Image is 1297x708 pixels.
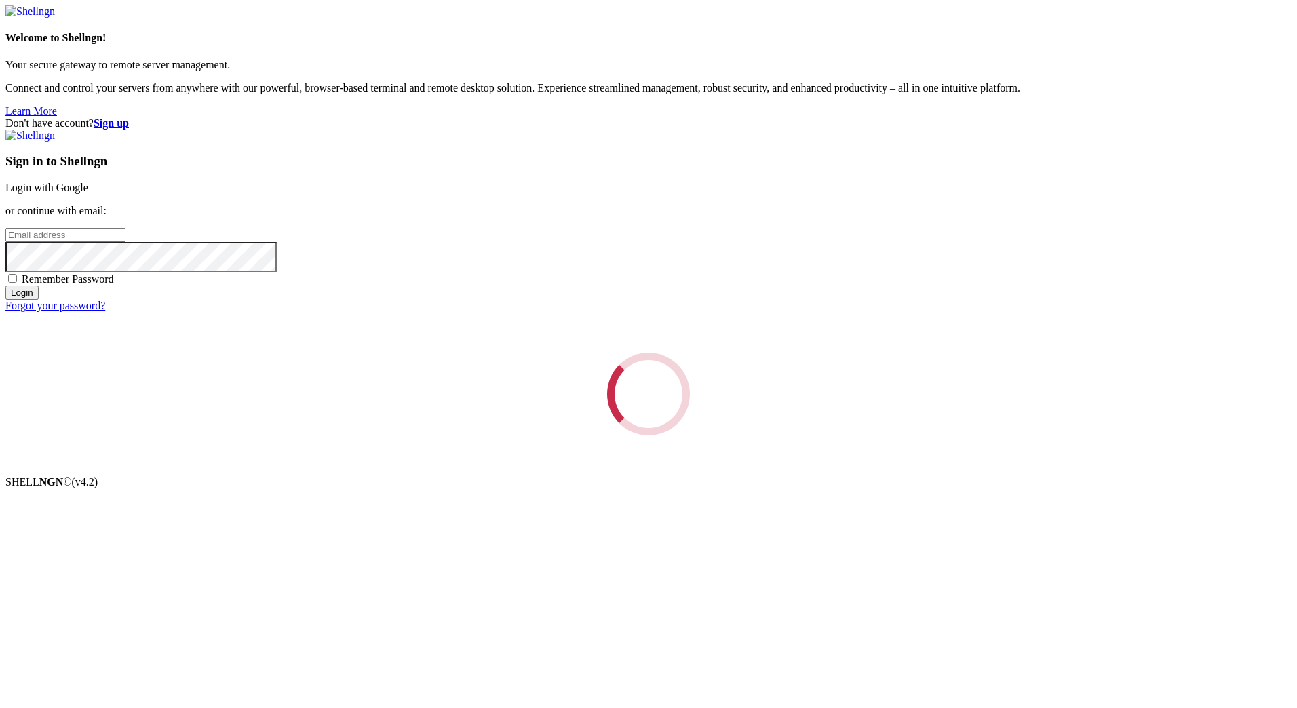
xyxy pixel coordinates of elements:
[5,476,98,488] span: SHELL ©
[5,5,55,18] img: Shellngn
[597,342,699,445] div: Loading...
[5,59,1292,71] p: Your secure gateway to remote server management.
[72,476,98,488] span: 4.2.0
[5,286,39,300] input: Login
[94,117,129,129] a: Sign up
[5,82,1292,94] p: Connect and control your servers from anywhere with our powerful, browser-based terminal and remo...
[5,105,57,117] a: Learn More
[5,300,105,311] a: Forgot your password?
[5,130,55,142] img: Shellngn
[5,117,1292,130] div: Don't have account?
[5,154,1292,169] h3: Sign in to Shellngn
[8,274,17,283] input: Remember Password
[39,476,64,488] b: NGN
[5,32,1292,44] h4: Welcome to Shellngn!
[5,228,125,242] input: Email address
[22,273,114,285] span: Remember Password
[5,182,88,193] a: Login with Google
[5,205,1292,217] p: or continue with email:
